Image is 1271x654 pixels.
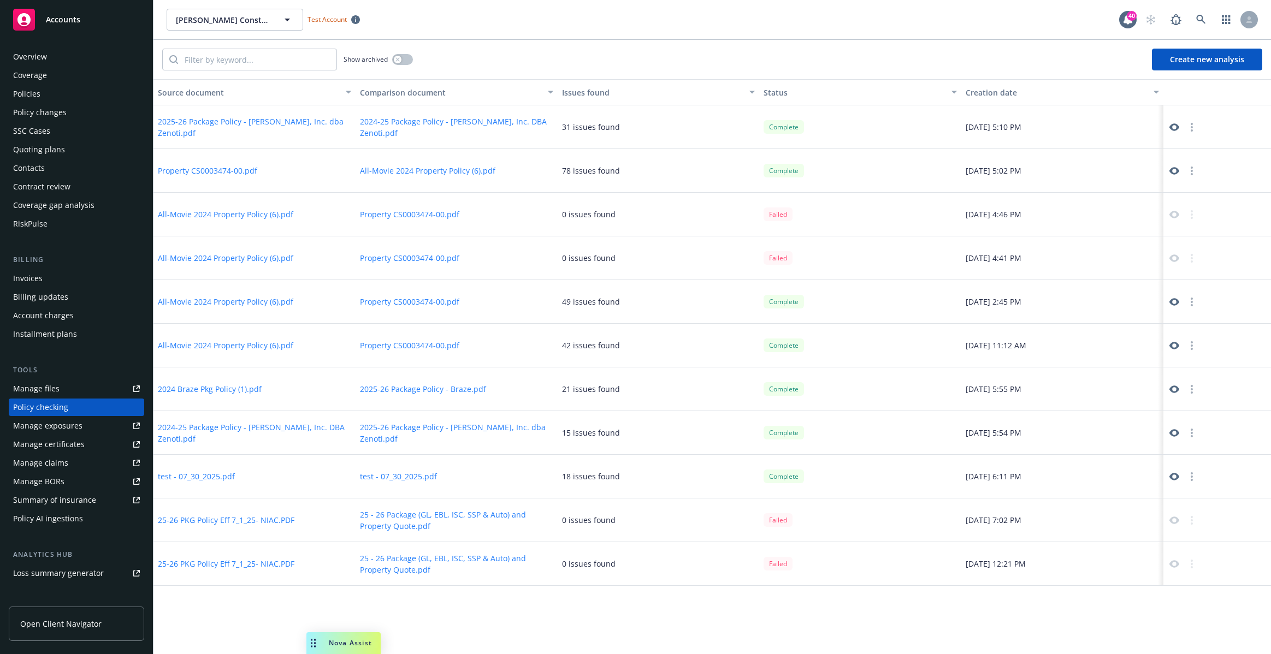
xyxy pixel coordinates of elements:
div: 31 issues found [562,121,620,133]
div: Issues found [562,87,743,98]
div: Loss summary generator [13,564,104,582]
button: All-Movie 2024 Property Policy (6).pdf [158,252,293,264]
div: Manage files [13,380,60,397]
button: Status [759,79,961,105]
div: Account charges [13,307,74,324]
button: 2024 Braze Pkg Policy (1).pdf [158,383,262,395]
a: Invoices [9,270,144,287]
div: Complete [764,295,804,308]
div: Creation date [966,87,1147,98]
a: Accounts [9,4,144,35]
button: Create new analysis [1152,49,1262,70]
div: [DATE] 4:41 PM [961,236,1163,280]
div: Billing [9,254,144,265]
button: Property CS0003474-00.pdf [158,165,257,176]
a: RiskPulse [9,215,144,233]
div: [DATE] 12:21 PM [961,542,1163,586]
div: RiskPulse [13,215,48,233]
a: Report a Bug [1165,9,1187,31]
button: Property CS0003474-00.pdf [360,296,459,307]
a: Manage BORs [9,473,144,490]
button: 25-26 PKG Policy Eff 7_1_25- NIAC.PDF [158,558,294,569]
div: Overview [13,48,47,66]
svg: Search [169,55,178,64]
div: 78 issues found [562,165,620,176]
a: Manage files [9,380,144,397]
a: Coverage gap analysis [9,197,144,214]
a: Installment plans [9,325,144,343]
div: 0 issues found [562,252,616,264]
span: Manage exposures [9,417,144,435]
span: Nova Assist [329,638,372,647]
div: Billing updates [13,288,68,306]
div: Invoices [13,270,43,287]
div: Complete [764,164,804,177]
a: Quoting plans [9,141,144,158]
a: Policies [9,85,144,103]
button: 25 - 26 Package (GL, EBL, ISC, SSP & Auto) and Property Quote.pdf [360,552,553,575]
button: test - 07_30_2025.pdf [360,471,437,482]
a: Policy AI ingestions [9,510,144,527]
div: 15 issues found [562,427,620,438]
div: Failed [764,251,793,265]
span: Test Account [308,15,347,24]
button: Property CS0003474-00.pdf [360,252,459,264]
a: SSC Cases [9,122,144,140]
div: 18 issues found [562,471,620,482]
div: Coverage gap analysis [13,197,94,214]
div: Summary of insurance [13,491,96,509]
div: 0 issues found [562,514,616,526]
a: Account charges [9,307,144,324]
button: Comparison document [356,79,558,105]
div: Manage claims [13,454,68,472]
div: 21 issues found [562,383,620,395]
div: [DATE] 2:45 PM [961,280,1163,324]
a: Summary of insurance [9,491,144,509]
div: 49 issues found [562,296,620,307]
span: Show archived [344,55,388,64]
div: SSC Cases [13,122,50,140]
div: Manage BORs [13,473,64,490]
div: Complete [764,382,804,396]
a: Coverage [9,67,144,84]
button: Property CS0003474-00.pdf [360,340,459,351]
div: Status [764,87,945,98]
div: Manage certificates [13,436,85,453]
div: 0 issues found [562,209,616,220]
span: [PERSON_NAME] Construction [176,14,270,26]
div: Complete [764,338,804,352]
div: Policies [13,85,40,103]
button: 25 - 26 Package (GL, EBL, ISC, SSP & Auto) and Property Quote.pdf [360,509,553,532]
a: Overview [9,48,144,66]
div: Policy changes [13,104,67,121]
div: Policy checking [13,399,68,416]
a: Billing updates [9,288,144,306]
div: Drag to move [306,632,320,654]
div: 0 issues found [562,558,616,569]
button: test - 07_30_2025.pdf [158,471,235,482]
button: Property CS0003474-00.pdf [360,209,459,220]
button: [PERSON_NAME] Construction [167,9,303,31]
div: Complete [764,469,804,483]
button: 2025-26 Package Policy - [PERSON_NAME], Inc. dba Zenoti.pdf [360,421,553,444]
a: Policy checking [9,399,144,416]
button: 2025-26 Package Policy - Braze.pdf [360,383,486,395]
div: Contacts [13,159,45,177]
div: Failed [764,513,793,527]
div: Coverage [13,67,47,84]
button: 2025-26 Package Policy - [PERSON_NAME], Inc. dba Zenoti.pdf [158,116,351,139]
a: Contract review [9,178,144,195]
div: [DATE] 6:11 PM [961,455,1163,498]
a: Start snowing [1140,9,1162,31]
div: 42 issues found [562,340,620,351]
div: [DATE] 4:46 PM [961,193,1163,236]
div: 40 [1127,11,1137,21]
div: Analytics hub [9,549,144,560]
button: Creation date [961,79,1163,105]
input: Filter by keyword... [178,49,336,70]
button: All-Movie 2024 Property Policy (6).pdf [360,165,495,176]
button: Issues found [558,79,760,105]
a: Search [1190,9,1212,31]
div: [DATE] 5:54 PM [961,411,1163,455]
div: Complete [764,120,804,134]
